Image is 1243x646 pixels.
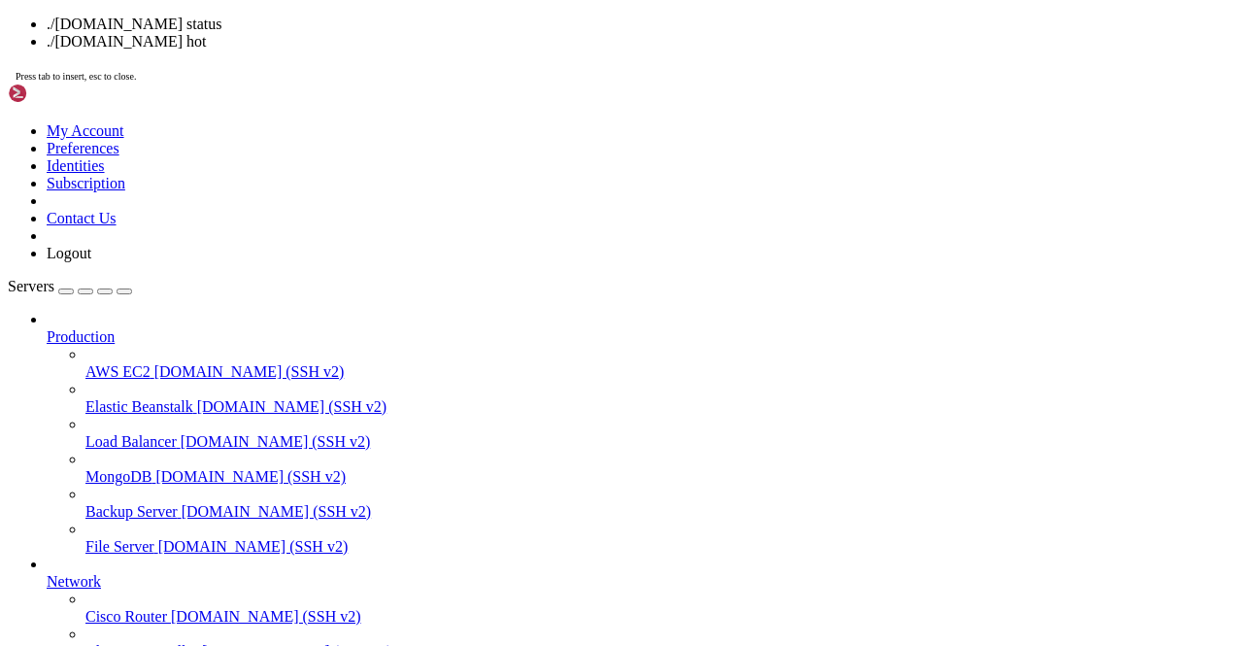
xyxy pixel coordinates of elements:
[47,573,101,590] span: Network
[85,608,167,625] span: Cisco Router
[85,538,1235,556] a: File Server [DOMAIN_NAME] (SSH v2)
[85,433,1235,451] a: Load Balancer [DOMAIN_NAME] (SSH v2)
[47,328,115,345] span: Production
[85,503,178,520] span: Backup Server
[85,346,1235,381] li: AWS EC2 [DOMAIN_NAME] (SSH v2)
[171,608,361,625] span: [DOMAIN_NAME] (SSH v2)
[85,468,1235,486] a: MongoDB [DOMAIN_NAME] (SSH v2)
[8,144,990,153] x-row: please don't hesitate to contact us at [EMAIL_ADDRESS][DOMAIN_NAME].
[85,363,151,380] span: AWS EC2
[85,468,151,485] span: MongoDB
[47,328,1235,346] a: Production
[8,27,990,37] x-row: * Documentation: [URL][DOMAIN_NAME]
[85,521,1235,556] li: File Server [DOMAIN_NAME] (SSH v2)
[8,8,990,17] x-row: Welcome to Ubuntu 22.04.5 LTS (GNU/Linux 5.15.0-25-generic x86_64)
[8,173,990,183] x-row: root@vmi2598811:~# docker exec -it telegram-claim-bot /bin/bash
[85,608,1235,626] a: Cisco Router [DOMAIN_NAME] (SSH v2)
[8,76,990,85] x-row: | | / _ \| \| |_ _/ \ | _ )/ _ \
[154,363,345,380] span: [DOMAIN_NAME] (SSH v2)
[47,157,105,174] a: Identities
[85,416,1235,451] li: Load Balancer [DOMAIN_NAME] (SSH v2)
[85,451,1235,486] li: MongoDB [DOMAIN_NAME] (SSH v2)
[47,140,119,156] a: Preferences
[8,134,990,144] x-row: This server is hosted by Contabo. If you have any questions or need help,
[47,573,1235,591] a: Network
[186,183,191,192] div: (34, 18)
[47,210,117,226] a: Contact Us
[47,175,125,191] a: Subscription
[85,398,1235,416] a: Elastic Beanstalk [DOMAIN_NAME] (SSH v2)
[8,56,990,66] x-row: _____
[85,591,1235,626] li: Cisco Router [DOMAIN_NAME] (SSH v2)
[47,245,91,261] a: Logout
[8,163,990,173] x-row: Last login: [DATE] from [TECHNICAL_ID]
[85,381,1235,416] li: Elastic Beanstalk [DOMAIN_NAME] (SSH v2)
[8,115,990,124] x-row: Welcome!
[8,278,132,294] a: Servers
[8,278,54,294] span: Servers
[8,85,990,95] x-row: | |__| (_) | .` | | |/ _ \| _ \ (_) |
[16,71,136,82] span: Press tab to insert, esc to close.
[155,468,346,485] span: [DOMAIN_NAME] (SSH v2)
[47,16,1235,33] li: ./[DOMAIN_NAME] status
[85,486,1235,521] li: Backup Server [DOMAIN_NAME] (SSH v2)
[47,122,124,139] a: My Account
[8,47,990,56] x-row: * Support: [URL][DOMAIN_NAME]
[8,84,119,103] img: Shellngn
[85,503,1235,521] a: Backup Server [DOMAIN_NAME] (SSH v2)
[85,363,1235,381] a: AWS EC2 [DOMAIN_NAME] (SSH v2)
[47,33,1235,51] li: ./[DOMAIN_NAME] hot
[47,311,1235,556] li: Production
[85,433,177,450] span: Load Balancer
[85,538,154,555] span: File Server
[197,398,387,415] span: [DOMAIN_NAME] (SSH v2)
[85,398,193,415] span: Elastic Beanstalk
[8,66,990,76] x-row: / ___/___ _ _ _____ _ ___ ___
[182,503,372,520] span: [DOMAIN_NAME] (SSH v2)
[8,95,990,105] x-row: \____\___/|_|\_| |_/_/ \_|___/\___/
[8,183,990,192] x-row: root@6b3795e4e8cc:/usr/src/app# ./
[8,37,990,47] x-row: * Management: [URL][DOMAIN_NAME]
[181,433,371,450] span: [DOMAIN_NAME] (SSH v2)
[158,538,349,555] span: [DOMAIN_NAME] (SSH v2)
